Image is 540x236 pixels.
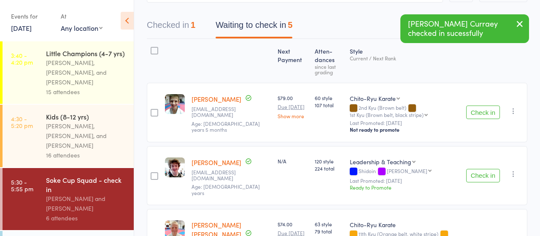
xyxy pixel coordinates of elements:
[192,95,241,103] a: [PERSON_NAME]
[11,179,33,192] time: 5:30 - 5:55 pm
[61,9,103,23] div: At
[350,112,424,117] div: 1st Kyu (Brown belt, black stripe)
[11,23,32,33] a: [DATE]
[191,20,195,30] div: 1
[346,43,463,79] div: Style
[11,52,33,65] time: 3:40 - 4:20 pm
[192,169,271,182] small: bkeefey6@gmail.com
[192,183,260,196] span: Age: [DEMOGRAPHIC_DATA] years
[387,168,427,174] div: [PERSON_NAME]
[311,43,346,79] div: Atten­dances
[278,94,308,119] div: $79.00
[46,121,127,150] div: [PERSON_NAME], [PERSON_NAME], and [PERSON_NAME]
[350,220,459,229] div: Chito-Ryu Karate
[315,157,343,165] span: 120 style
[216,16,292,38] button: Waiting to check in5
[315,220,343,228] span: 63 style
[46,150,127,160] div: 16 attendees
[350,94,396,103] div: Chito-Ryu Karate
[3,41,134,104] a: 3:40 -4:20 pmLittle Champions (4-7 yrs)[PERSON_NAME], [PERSON_NAME], and [PERSON_NAME]15 attendees
[46,112,127,121] div: Kids (8-12 yrs)
[46,87,127,97] div: 15 attendees
[3,105,134,167] a: 4:30 -5:20 pmKids (8-12 yrs)[PERSON_NAME], [PERSON_NAME], and [PERSON_NAME]16 attendees
[46,58,127,87] div: [PERSON_NAME], [PERSON_NAME], and [PERSON_NAME]
[46,213,127,223] div: 6 attendees
[315,94,343,101] span: 60 style
[350,120,459,126] small: Last Promoted: [DATE]
[46,49,127,58] div: Little Champions (4-7 yrs)
[315,228,343,235] span: 79 total
[46,175,127,194] div: Soke Cup Squad - check in
[3,168,134,230] a: 5:30 -5:55 pmSoke Cup Squad - check in[PERSON_NAME] and [PERSON_NAME]6 attendees
[350,168,459,175] div: Shidoin
[350,157,411,166] div: Leadership & Teaching
[192,120,260,133] span: Age: [DEMOGRAPHIC_DATA] years 5 months
[192,106,271,118] small: heidihosking33@gmail.com
[466,106,500,119] button: Check in
[315,165,343,172] span: 224 total
[350,178,459,184] small: Last Promoted: [DATE]
[46,194,127,213] div: [PERSON_NAME] and [PERSON_NAME]
[61,23,103,33] div: Any location
[274,43,311,79] div: Next Payment
[278,104,308,110] small: Due [DATE]
[278,113,308,119] a: Show more
[315,64,343,75] div: since last grading
[192,158,241,167] a: [PERSON_NAME]
[350,126,459,133] div: Not ready to promote
[350,184,459,191] div: Ready to Promote
[165,157,185,177] img: image1622185344.png
[11,9,52,23] div: Events for
[315,101,343,109] span: 107 total
[278,230,308,236] small: Due [DATE]
[288,20,292,30] div: 5
[11,115,33,129] time: 4:30 - 5:20 pm
[466,169,500,182] button: Check in
[278,157,308,165] div: N/A
[400,14,529,43] div: [PERSON_NAME] Curraey checked in sucessfully
[350,105,459,117] div: 2nd Kyu (Brown belt)
[147,16,195,38] button: Checked in1
[165,94,185,114] img: image1624347095.png
[350,55,459,61] div: Current / Next Rank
